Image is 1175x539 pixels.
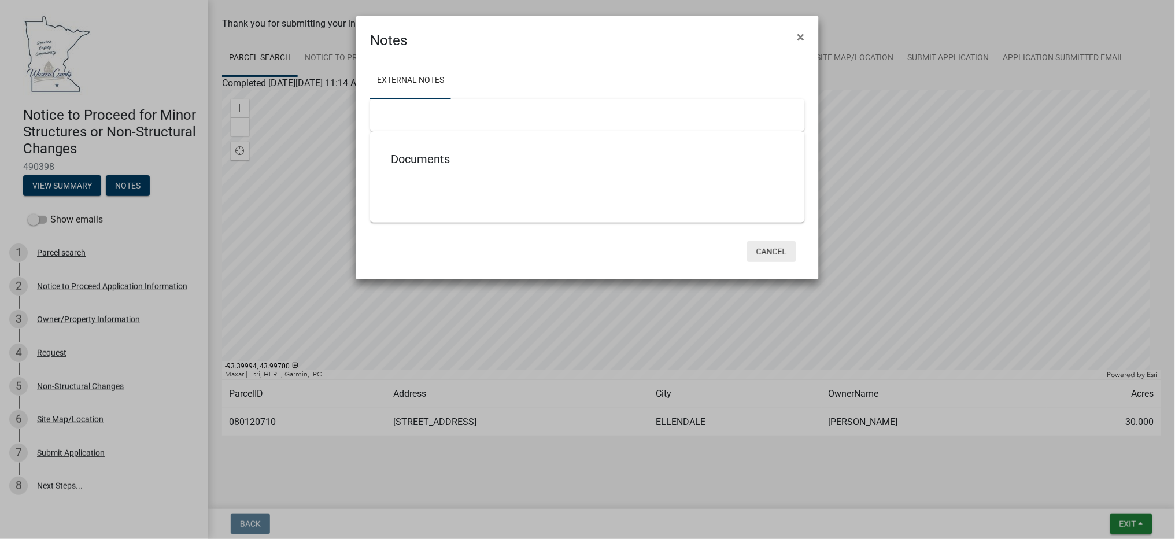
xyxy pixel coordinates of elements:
[391,152,784,166] h5: Documents
[747,241,796,262] button: Cancel
[788,21,814,53] button: Close
[370,30,407,51] h4: Notes
[797,29,805,45] span: ×
[370,62,451,99] a: External Notes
